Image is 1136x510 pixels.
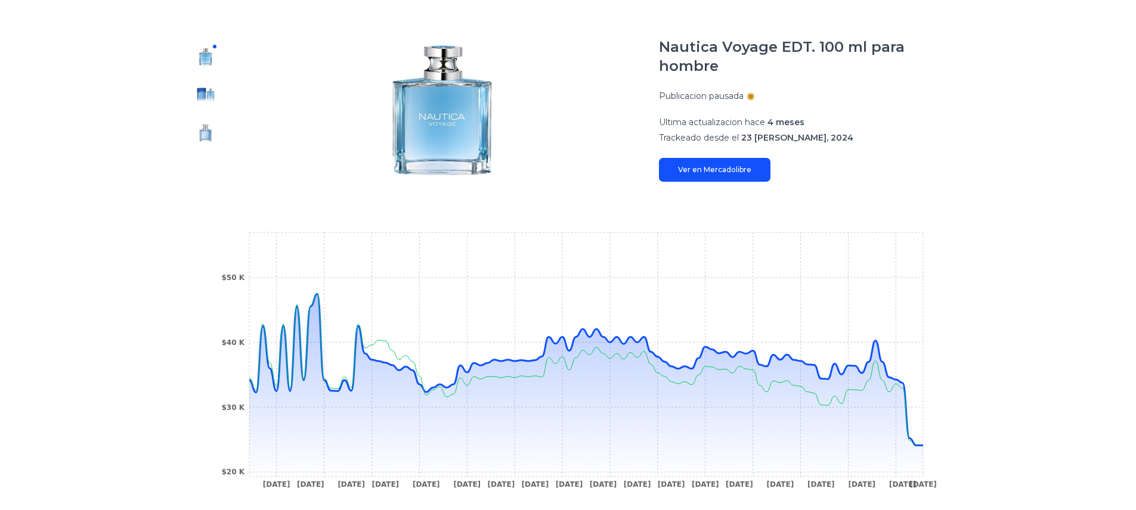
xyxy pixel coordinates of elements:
[659,117,765,128] span: Ultima actualizacion hace
[623,480,651,489] tspan: [DATE]
[909,480,937,489] tspan: [DATE]
[221,468,244,476] tspan: $20 K
[766,480,794,489] tspan: [DATE]
[249,38,635,182] img: Nautica Voyage EDT. 100 ml para hombre
[221,273,244,282] tspan: $50 K
[741,132,853,143] span: 23 [PERSON_NAME], 2024
[589,480,617,489] tspan: [DATE]
[659,90,744,102] p: Publicacion pausada
[555,480,583,489] tspan: [DATE]
[262,480,290,489] tspan: [DATE]
[338,480,365,489] tspan: [DATE]
[296,480,324,489] tspan: [DATE]
[221,403,244,412] tspan: $30 K
[521,480,549,489] tspan: [DATE]
[848,480,875,489] tspan: [DATE]
[767,117,804,128] span: 4 meses
[196,123,215,142] img: Nautica Voyage EDT. 100 ml para hombre
[659,158,770,182] a: Ver en Mercadolibre
[196,85,215,104] img: Nautica Voyage EDT. 100 ml para hombre
[659,38,950,76] h1: Nautica Voyage EDT. 100 ml para hombre
[807,480,834,489] tspan: [DATE]
[372,480,399,489] tspan: [DATE]
[691,480,719,489] tspan: [DATE]
[657,480,685,489] tspan: [DATE]
[725,480,753,489] tspan: [DATE]
[221,338,244,347] tspan: $40 K
[889,480,916,489] tspan: [DATE]
[487,480,515,489] tspan: [DATE]
[196,47,215,66] img: Nautica Voyage EDT. 100 ml para hombre
[412,480,439,489] tspan: [DATE]
[453,480,481,489] tspan: [DATE]
[659,132,739,143] span: Trackeado desde el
